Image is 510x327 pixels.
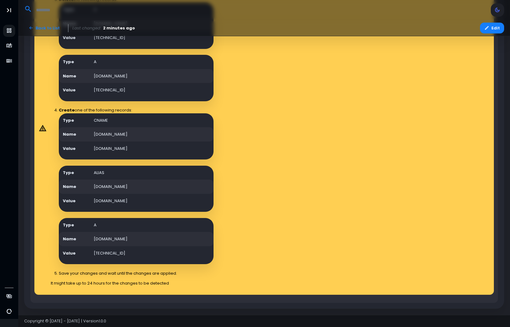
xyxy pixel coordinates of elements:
td: A [90,218,214,232]
td: ALIAS [90,166,214,180]
span: Last changed: [72,25,101,31]
td: CNAME [90,113,214,128]
td: [DOMAIN_NAME] [90,180,214,194]
span: 2 minutes ago [103,25,135,31]
strong: Name [63,184,76,190]
strong: Name [63,131,76,137]
td: [TECHNICAL_ID] [90,83,214,97]
td: [DOMAIN_NAME] [90,69,214,83]
strong: Type [63,222,74,228]
strong: Type [63,59,74,65]
strong: Create [59,107,75,113]
td: [TECHNICAL_ID] [90,31,214,45]
strong: Type [63,117,74,123]
strong: Value [63,87,76,93]
p: It might take up to 24 hours for the changes to be detected [51,280,273,286]
td: [TECHNICAL_ID] [90,246,214,260]
button: Edit [480,23,504,33]
strong: Value [63,198,76,204]
strong: Value [63,250,76,256]
div: one of the following records: [59,107,273,264]
strong: Type [63,170,74,176]
td: A [90,55,214,69]
td: [DOMAIN_NAME] [90,232,214,246]
span: Copyright © [DATE] - [DATE] | Version 1.0.0 [24,318,106,324]
strong: Name [63,73,76,79]
td: [DOMAIN_NAME] [90,142,214,156]
td: [DOMAIN_NAME] [90,127,214,142]
strong: Value [63,35,76,41]
a: Back to List [24,23,64,33]
td: [DOMAIN_NAME] [90,194,214,208]
strong: Name [63,236,76,242]
button: Toggle Aside [3,4,15,16]
li: Save your changes and wait until the changes are applied. [59,270,273,277]
strong: Value [63,146,76,151]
